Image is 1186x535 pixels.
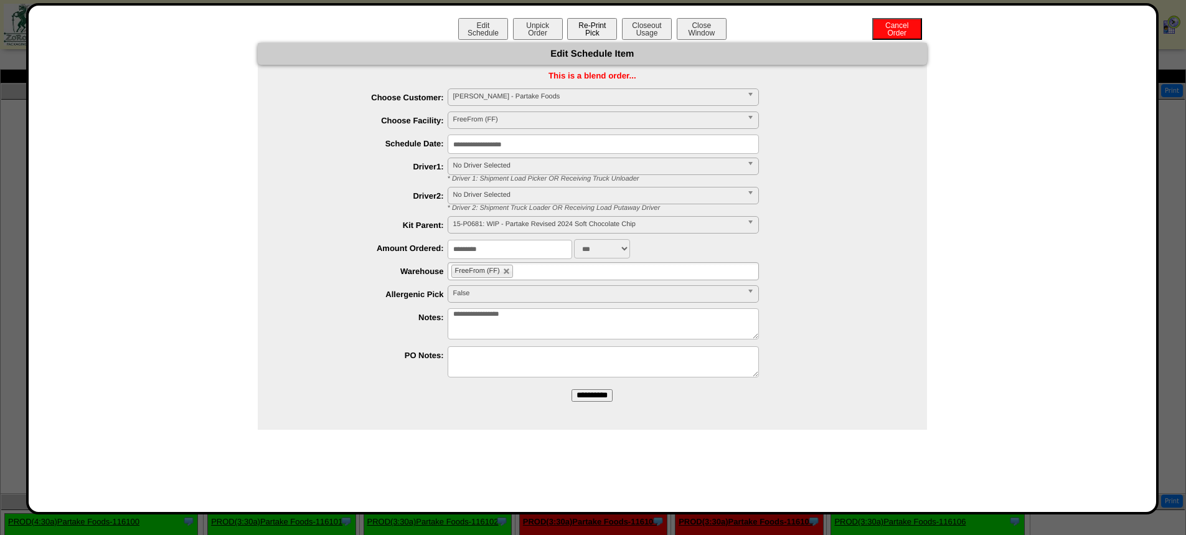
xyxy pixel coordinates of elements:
[872,18,922,40] button: CancelOrder
[675,28,728,37] a: CloseWindow
[677,18,727,40] button: CloseWindow
[258,43,927,65] div: Edit Schedule Item
[283,191,448,201] label: Driver2:
[453,158,742,173] span: No Driver Selected
[283,220,448,230] label: Kit Parent:
[453,89,742,104] span: [PERSON_NAME] - Partake Foods
[283,162,448,171] label: Driver1:
[567,18,617,40] button: Re-PrintPick
[455,267,500,275] span: FreeFrom (FF)
[283,267,448,276] label: Warehouse
[283,116,448,125] label: Choose Facility:
[453,187,742,202] span: No Driver Selected
[258,71,927,80] div: This is a blend order...
[283,93,448,102] label: Choose Customer:
[513,18,563,40] button: UnpickOrder
[283,244,448,253] label: Amount Ordered:
[283,139,448,148] label: Schedule Date:
[438,175,927,182] div: * Driver 1: Shipment Load Picker OR Receiving Truck Unloader
[283,290,448,299] label: Allergenic Pick
[453,112,742,127] span: FreeFrom (FF)
[458,18,508,40] button: EditSchedule
[283,313,448,322] label: Notes:
[438,204,927,212] div: * Driver 2: Shipment Truck Loader OR Receiving Load Putaway Driver
[453,286,742,301] span: False
[453,217,742,232] span: 15-P0681: WIP - Partake Revised 2024 Soft Chocolate Chip
[622,18,672,40] button: CloseoutUsage
[283,351,448,360] label: PO Notes:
